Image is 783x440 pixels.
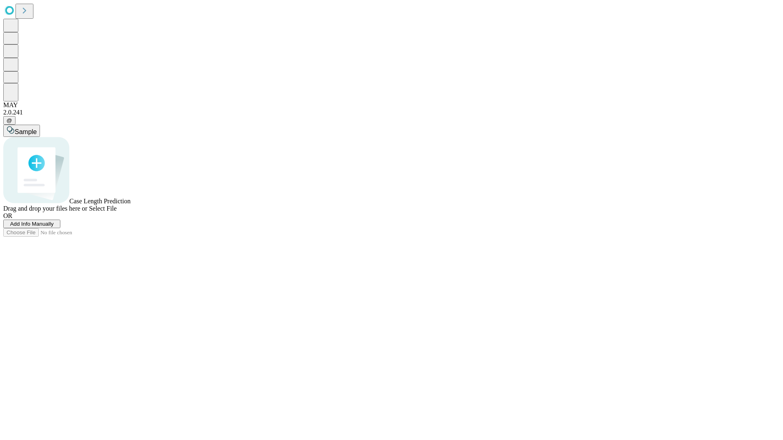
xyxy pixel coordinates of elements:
span: Sample [15,128,37,135]
span: Add Info Manually [10,221,54,227]
button: Sample [3,125,40,137]
div: 2.0.241 [3,109,780,116]
span: OR [3,212,12,219]
span: @ [7,117,12,123]
span: Select File [89,205,117,212]
button: Add Info Manually [3,220,60,228]
div: MAY [3,101,780,109]
button: @ [3,116,15,125]
span: Drag and drop your files here or [3,205,87,212]
span: Case Length Prediction [69,198,130,205]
